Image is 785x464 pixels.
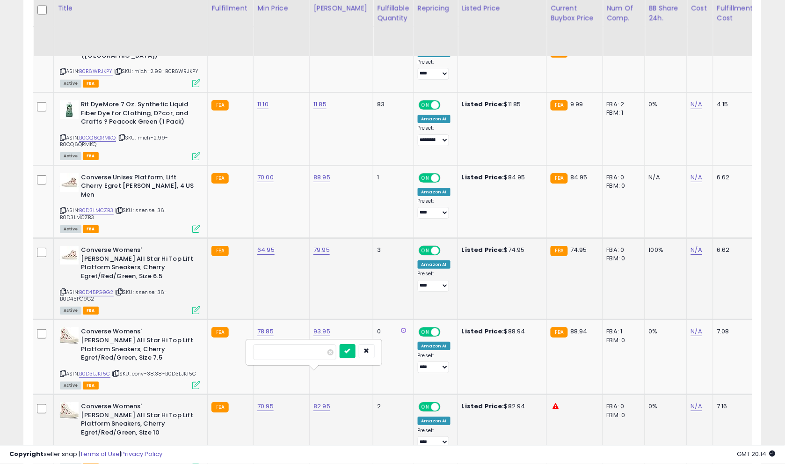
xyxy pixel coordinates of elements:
[83,307,99,315] span: FBA
[60,225,81,233] span: All listings currently available for purchase on Amazon
[607,3,641,23] div: Num of Comp.
[60,327,200,388] div: ASIN:
[462,402,539,411] div: $82.94
[377,3,409,23] div: Fulfillable Quantity
[79,134,116,142] a: B0CQ6QRMKQ
[60,327,79,344] img: 51OHbJsJq0L._SL40_.jpg
[83,152,99,160] span: FBA
[418,353,451,374] div: Preset:
[58,3,204,13] div: Title
[377,402,406,411] div: 2
[81,246,195,283] b: Converse Womens' [PERSON_NAME] All Star Hi Top Lift Platform Sneakers, Cherry Egret/Red/Green, Si...
[717,246,750,254] div: 6.62
[60,100,200,159] div: ASIN:
[649,173,680,182] div: N/A
[607,336,638,345] div: FBM: 0
[607,402,638,411] div: FBA: 0
[313,3,369,13] div: [PERSON_NAME]
[420,403,431,411] span: ON
[79,67,113,75] a: B0B6WRJKPY
[313,402,330,411] a: 82.95
[377,327,406,336] div: 0
[60,134,168,148] span: | SKU: mich-2.99-B0CQ6QRMKQ
[418,188,451,196] div: Amazon AI
[439,403,454,411] span: OFF
[257,100,269,109] a: 11.10
[80,450,120,459] a: Terms of Use
[649,402,680,411] div: 0%
[551,100,568,110] small: FBA
[211,173,229,184] small: FBA
[420,328,431,336] span: ON
[649,3,683,23] div: BB Share 24h.
[570,100,583,109] span: 9.99
[420,101,431,109] span: ON
[570,327,588,336] span: 88.94
[607,173,638,182] div: FBA: 0
[114,67,199,75] span: | SKU: mich-2.99-B0B6WRJKPY
[462,402,504,411] b: Listed Price:
[418,342,451,350] div: Amazon AI
[257,245,275,255] a: 64.95
[607,254,638,263] div: FBM: 0
[60,246,79,265] img: 31nwF4W5JtL._SL40_.jpg
[717,100,750,109] div: 4.15
[551,327,568,338] small: FBA
[439,328,454,336] span: OFF
[462,173,504,182] b: Listed Price:
[439,101,454,109] span: OFF
[717,402,750,411] div: 7.16
[121,450,162,459] a: Privacy Policy
[79,370,110,378] a: B0D3LJKT5C
[717,327,750,336] div: 7.08
[60,34,200,86] div: ASIN:
[377,173,406,182] div: 1
[418,115,451,123] div: Amazon AI
[551,246,568,256] small: FBA
[418,427,451,449] div: Preset:
[79,206,114,214] a: B0D3LMCZB3
[112,370,196,377] span: | SKU: conv-38.38-B0D3LJKT5C
[418,125,451,146] div: Preset:
[83,382,99,390] span: FBA
[313,327,330,336] a: 93.95
[570,245,587,254] span: 74.95
[649,246,680,254] div: 100%
[60,382,81,390] span: All listings currently available for purchase on Amazon
[211,402,229,412] small: FBA
[462,100,504,109] b: Listed Price:
[257,327,274,336] a: 78.85
[717,3,753,23] div: Fulfillment Cost
[439,247,454,255] span: OFF
[211,327,229,338] small: FBA
[377,100,406,109] div: 83
[420,247,431,255] span: ON
[462,100,539,109] div: $11.85
[60,173,79,192] img: 31nwF4W5JtL._SL40_.jpg
[313,100,327,109] a: 11.85
[462,327,539,336] div: $88.94
[439,174,454,182] span: OFF
[79,288,114,296] a: B0D45PG9G2
[60,307,81,315] span: All listings currently available for purchase on Amazon
[60,173,200,232] div: ASIN:
[211,100,229,110] small: FBA
[83,80,99,88] span: FBA
[418,3,454,13] div: Repricing
[649,327,680,336] div: 0%
[81,327,195,364] b: Converse Womens' [PERSON_NAME] All Star Hi Top Lift Platform Sneakers, Cherry Egret/Red/Green, Si...
[691,327,702,336] a: N/A
[691,245,702,255] a: N/A
[691,173,702,182] a: N/A
[607,182,638,190] div: FBM: 0
[313,245,330,255] a: 79.95
[60,402,79,419] img: 51OHbJsJq0L._SL40_.jpg
[257,402,274,411] a: 70.95
[83,225,99,233] span: FBA
[377,246,406,254] div: 3
[691,402,702,411] a: N/A
[418,417,451,425] div: Amazon AI
[570,173,588,182] span: 84.95
[462,173,539,182] div: $84.95
[60,246,200,313] div: ASIN:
